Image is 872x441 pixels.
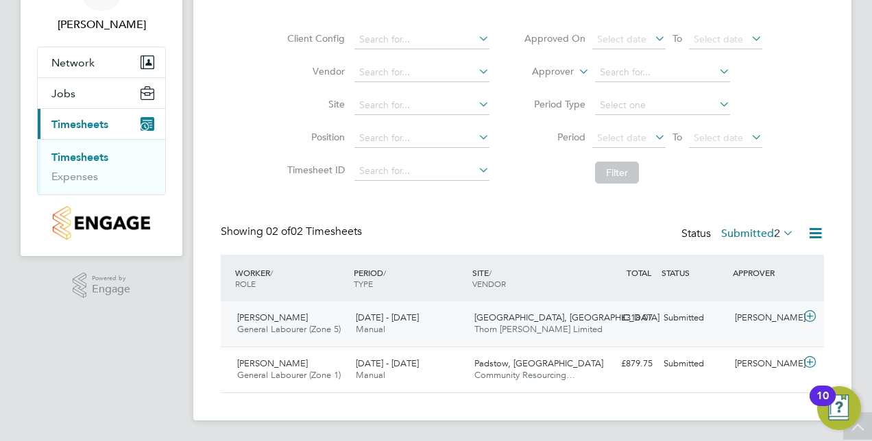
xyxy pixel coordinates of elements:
span: Calum Madden [37,16,166,33]
div: Submitted [658,307,729,329]
label: Period Type [524,98,585,110]
div: £879.75 [587,353,658,375]
a: Timesheets [51,151,108,164]
button: Network [38,47,165,77]
div: STATUS [658,260,729,285]
label: Client Config [283,32,345,45]
span: Powered by [92,273,130,284]
label: Position [283,131,345,143]
span: [PERSON_NAME] [237,357,308,369]
label: Period [524,131,585,143]
span: Manual [356,369,385,381]
span: [GEOGRAPHIC_DATA], [GEOGRAPHIC_DATA] [474,312,659,323]
input: Search for... [354,63,489,82]
span: Select date [597,33,646,45]
div: Status [681,225,797,244]
span: 02 of [266,225,291,238]
div: Timesheets [38,139,165,194]
span: Select date [694,131,743,144]
input: Select one [595,96,730,115]
label: Submitted [721,227,794,240]
button: Filter [595,162,639,184]
span: [PERSON_NAME] [237,312,308,323]
label: Timesheet ID [283,164,345,176]
span: TOTAL [627,267,651,278]
input: Search for... [354,96,489,115]
span: Community Resourcing… [474,369,575,381]
div: SITE [469,260,588,296]
input: Search for... [354,162,489,181]
span: 2 [774,227,780,240]
span: TYPE [354,278,373,289]
div: Showing [221,225,365,239]
div: APPROVER [729,260,801,285]
span: Jobs [51,87,75,100]
span: [DATE] - [DATE] [356,357,419,369]
span: Select date [597,131,646,144]
span: Padstow, [GEOGRAPHIC_DATA] [474,357,603,369]
span: Manual [356,323,385,335]
div: WORKER [232,260,350,296]
a: Go to home page [37,206,166,240]
span: Engage [92,283,130,295]
button: Timesheets [38,109,165,139]
span: To [668,128,686,146]
div: 10 [816,396,829,414]
span: / [270,267,273,278]
input: Search for... [354,30,489,49]
label: Approver [512,65,574,79]
span: ROLE [235,278,256,289]
span: Thorn [PERSON_NAME] Limited [474,323,603,335]
button: Jobs [38,78,165,108]
a: Expenses [51,170,98,183]
span: General Labourer (Zone 5) [237,323,341,335]
label: Site [283,98,345,110]
span: / [489,267,492,278]
img: countryside-properties-logo-retina.png [53,206,149,240]
span: To [668,29,686,47]
span: VENDOR [472,278,506,289]
input: Search for... [354,129,489,148]
div: [PERSON_NAME] [729,307,801,329]
span: / [383,267,386,278]
label: Approved On [524,32,585,45]
span: Select date [694,33,743,45]
span: Timesheets [51,118,108,131]
input: Search for... [595,63,730,82]
span: General Labourer (Zone 1) [237,369,341,381]
label: Vendor [283,65,345,77]
button: Open Resource Center, 10 new notifications [817,386,861,430]
span: 02 Timesheets [266,225,362,238]
div: £318.07 [587,307,658,329]
div: PERIOD [350,260,469,296]
span: [DATE] - [DATE] [356,312,419,323]
div: [PERSON_NAME] [729,353,801,375]
a: Powered byEngage [73,273,131,299]
div: Submitted [658,353,729,375]
span: Network [51,56,95,69]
